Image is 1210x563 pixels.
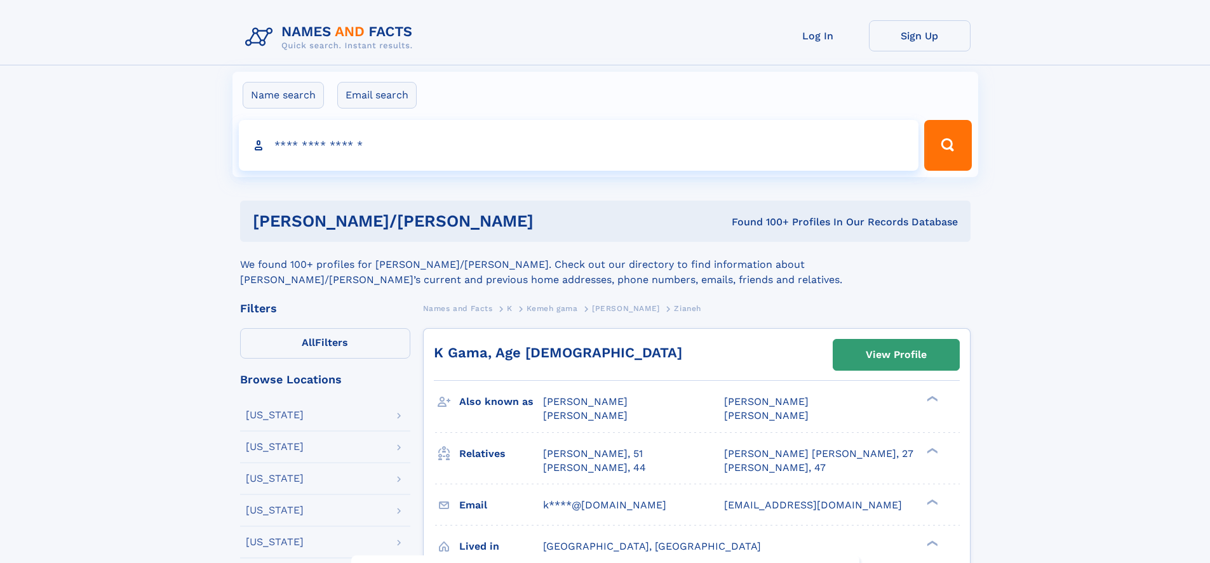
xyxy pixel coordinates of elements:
[239,120,919,171] input: search input
[924,395,939,403] div: ❯
[240,374,410,385] div: Browse Locations
[724,395,809,407] span: [PERSON_NAME]
[246,410,304,420] div: [US_STATE]
[302,336,315,348] span: All
[253,213,633,229] h1: [PERSON_NAME]/[PERSON_NAME]
[507,304,513,313] span: K
[246,474,304,484] div: [US_STATE]
[543,461,646,475] a: [PERSON_NAME], 44
[434,345,682,361] a: K Gama, Age [DEMOGRAPHIC_DATA]
[240,242,971,288] div: We found 100+ profiles for [PERSON_NAME]/[PERSON_NAME]. Check out our directory to find informati...
[459,443,543,465] h3: Relatives
[337,82,417,109] label: Email search
[246,505,304,515] div: [US_STATE]
[924,498,939,506] div: ❯
[543,447,643,461] a: [PERSON_NAME], 51
[240,328,410,359] label: Filters
[592,300,660,316] a: [PERSON_NAME]
[924,539,939,547] div: ❯
[459,391,543,413] h3: Also known as
[924,120,971,171] button: Search Button
[869,20,971,51] a: Sign Up
[633,215,958,229] div: Found 100+ Profiles In Our Records Database
[833,340,959,370] a: View Profile
[543,409,628,421] span: [PERSON_NAME]
[243,82,324,109] label: Name search
[924,446,939,454] div: ❯
[543,540,761,552] span: [GEOGRAPHIC_DATA], [GEOGRAPHIC_DATA]
[246,442,304,452] div: [US_STATE]
[724,499,902,511] span: [EMAIL_ADDRESS][DOMAIN_NAME]
[674,304,701,313] span: Zianeh
[246,537,304,547] div: [US_STATE]
[459,494,543,516] h3: Email
[459,536,543,557] h3: Lived in
[527,300,577,316] a: Kemeh gama
[866,340,927,369] div: View Profile
[767,20,869,51] a: Log In
[724,409,809,421] span: [PERSON_NAME]
[592,304,660,313] span: [PERSON_NAME]
[240,303,410,314] div: Filters
[543,395,628,407] span: [PERSON_NAME]
[423,300,493,316] a: Names and Facts
[240,20,423,55] img: Logo Names and Facts
[507,300,513,316] a: K
[724,461,826,475] a: [PERSON_NAME], 47
[527,304,577,313] span: Kemeh gama
[724,447,913,461] a: [PERSON_NAME] [PERSON_NAME], 27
